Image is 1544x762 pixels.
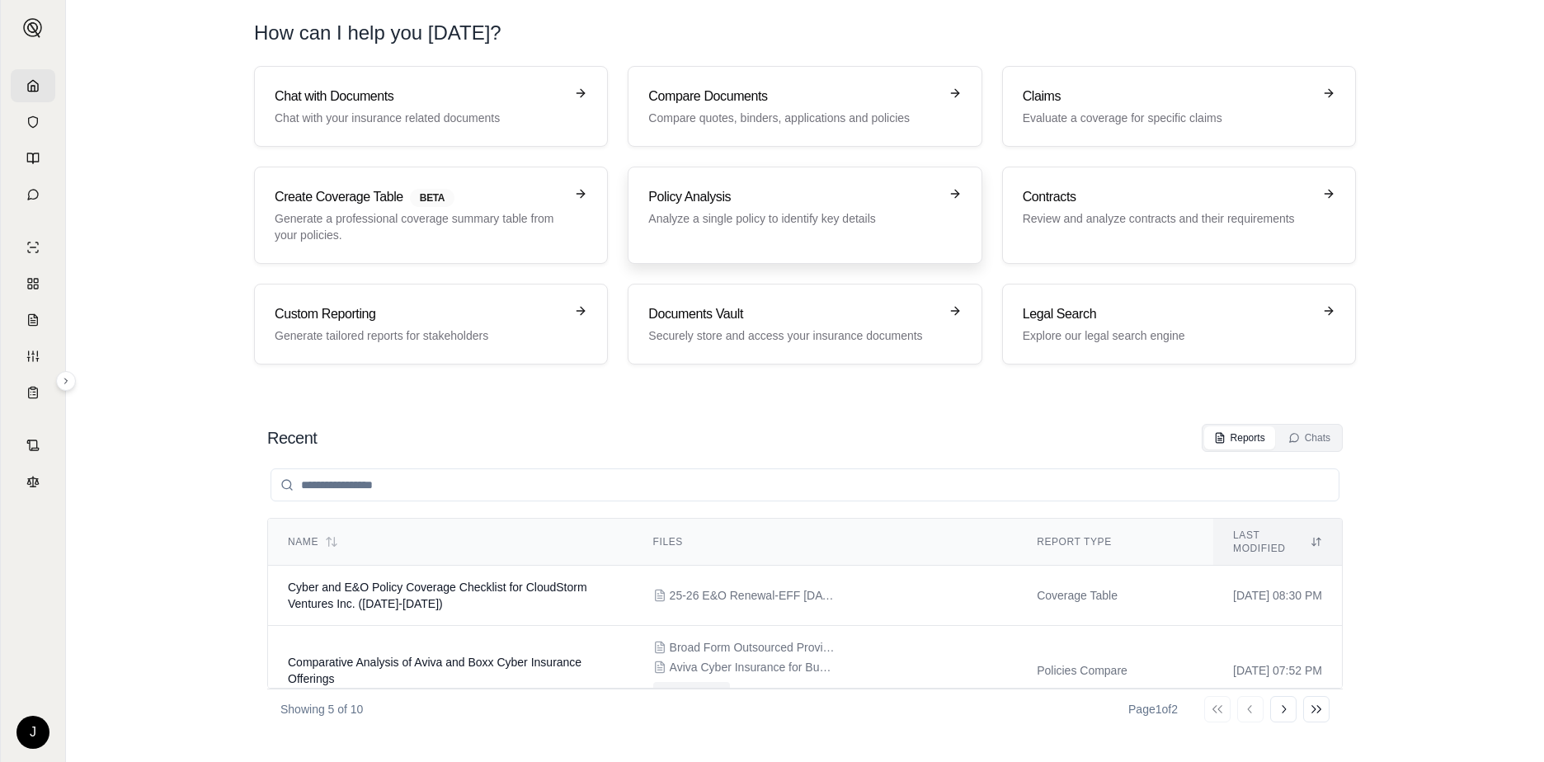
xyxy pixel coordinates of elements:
span: Comparative Analysis of Aviva and Boxx Cyber Insurance Offerings [288,656,581,685]
h3: Claims [1023,87,1312,106]
a: Create Coverage TableBETAGenerate a professional coverage summary table from your policies. [254,167,608,264]
td: Policies Compare [1017,626,1213,716]
button: Expand sidebar [56,371,76,391]
span: 25-26 E&O Renewal-EFF Aug 31, 25-Term $34,500.pdf [670,587,835,604]
span: BETA [410,189,454,207]
td: [DATE] 07:52 PM [1213,626,1342,716]
h3: Chat with Documents [275,87,564,106]
a: Documents VaultSecurely store and access your insurance documents [628,284,981,365]
button: Expand sidebar [16,12,49,45]
h3: Policy Analysis [648,187,938,207]
a: Policy AnalysisAnalyze a single policy to identify key details [628,167,981,264]
th: Files [633,519,1018,566]
button: +2 Show more [653,682,731,702]
p: Explore our legal search engine [1023,327,1312,344]
a: ContractsReview and analyze contracts and their requirements [1002,167,1356,264]
p: Showing 5 of 10 [280,701,363,717]
td: [DATE] 08:30 PM [1213,566,1342,626]
div: Last modified [1233,529,1322,555]
p: Securely store and access your insurance documents [648,327,938,344]
h3: Documents Vault [648,304,938,324]
a: Compare DocumentsCompare quotes, binders, applications and policies [628,66,981,147]
h3: Create Coverage Table [275,187,564,207]
p: Chat with your insurance related documents [275,110,564,126]
div: J [16,716,49,749]
a: Custom ReportingGenerate tailored reports for stakeholders [254,284,608,365]
a: Single Policy [11,231,55,264]
p: Review and analyze contracts and their requirements [1023,210,1312,227]
a: Policy Comparisons [11,267,55,300]
a: Home [11,69,55,102]
h3: Custom Reporting [275,304,564,324]
a: Contract Analysis [11,429,55,462]
a: Legal SearchExplore our legal search engine [1002,284,1356,365]
img: Expand sidebar [23,18,43,38]
p: Compare quotes, binders, applications and policies [648,110,938,126]
h3: Compare Documents [648,87,938,106]
div: Name [288,535,614,548]
span: Aviva Cyber Insurance for Business Coverage Limit Overview 50K-250K.pdf [670,659,835,675]
h3: Contracts [1023,187,1312,207]
div: Chats [1288,431,1330,444]
button: Chats [1278,426,1340,449]
h3: Legal Search [1023,304,1312,324]
a: Chat [11,178,55,211]
a: Chat with DocumentsChat with your insurance related documents [254,66,608,147]
h2: Recent [267,426,317,449]
a: Legal Search Engine [11,465,55,498]
th: Report Type [1017,519,1213,566]
p: Generate tailored reports for stakeholders [275,327,564,344]
td: Coverage Table [1017,566,1213,626]
div: Page 1 of 2 [1128,701,1178,717]
a: Custom Report [11,340,55,373]
p: Analyze a single policy to identify key details [648,210,938,227]
button: Reports [1204,426,1275,449]
h1: How can I help you [DATE]? [254,20,1356,46]
a: Claim Coverage [11,303,55,336]
a: Coverage Table [11,376,55,409]
a: ClaimsEvaluate a coverage for specific claims [1002,66,1356,147]
p: Evaluate a coverage for specific claims [1023,110,1312,126]
span: Cyber and E&O Policy Coverage Checklist for CloudStorm Ventures Inc. (2025-2026) [288,581,587,610]
div: Reports [1214,431,1265,444]
p: Generate a professional coverage summary table from your policies. [275,210,564,243]
a: Documents Vault [11,106,55,139]
span: Broad Form Outsourced Provider Amendatory Endorsement - Cyberboxx Canada 5.0.pdf [670,639,835,656]
a: Prompt Library [11,142,55,175]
